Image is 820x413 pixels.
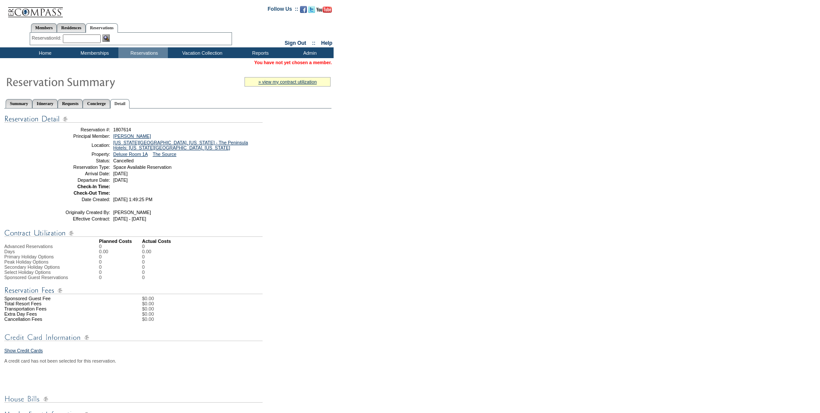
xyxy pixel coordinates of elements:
[142,311,331,317] td: $0.00
[77,184,110,189] strong: Check-In Time:
[316,6,332,13] img: Subscribe to our YouTube Channel
[4,332,263,343] img: Credit Card Information
[4,394,263,404] img: House Bills
[113,152,148,157] a: Deluxe Room 1A
[308,6,315,13] img: Follow us on Twitter
[49,171,110,176] td: Arrival Date:
[113,134,151,139] a: [PERSON_NAME]
[32,34,63,42] div: ReservationId:
[99,270,142,275] td: 0
[142,249,151,254] td: 0.00
[86,23,118,33] a: Reservations
[118,47,168,58] td: Reservations
[49,165,110,170] td: Reservation Type:
[4,285,263,296] img: Reservation Fees
[99,244,142,249] td: 0
[4,264,60,270] span: Secondary Holiday Options
[142,270,151,275] td: 0
[99,254,142,259] td: 0
[99,239,142,244] td: Planned Costs
[4,275,68,280] span: Sponsored Guest Reservations
[300,6,307,13] img: Become our fan on Facebook
[49,134,110,139] td: Principal Member:
[142,301,331,306] td: $0.00
[102,34,110,42] img: Reservation Search
[49,177,110,183] td: Departure Date:
[83,99,110,108] a: Concierge
[110,99,130,109] a: Detail
[74,190,110,196] strong: Check-Out Time:
[4,358,331,363] div: A credit card has not been selected for this reservation.
[235,47,284,58] td: Reports
[49,158,110,163] td: Status:
[153,152,176,157] a: The Source
[142,254,151,259] td: 0
[4,270,51,275] span: Select Holiday Options
[4,114,263,124] img: Reservation Detail
[49,127,110,132] td: Reservation #:
[113,216,146,221] span: [DATE] - [DATE]
[142,244,151,249] td: 0
[6,99,32,108] a: Summary
[142,317,331,322] td: $0.00
[19,47,69,58] td: Home
[308,9,315,14] a: Follow us on Twitter
[142,264,151,270] td: 0
[4,348,43,353] a: Show Credit Cards
[268,5,298,16] td: Follow Us ::
[316,9,332,14] a: Subscribe to our YouTube Channel
[58,99,83,108] a: Requests
[49,216,110,221] td: Effective Contract:
[31,23,57,32] a: Members
[142,275,151,280] td: 0
[113,140,248,150] a: [US_STATE][GEOGRAPHIC_DATA], [US_STATE] - The Peninsula Hotels: [US_STATE][GEOGRAPHIC_DATA], [US_...
[4,296,99,301] td: Sponsored Guest Fee
[49,210,110,215] td: Originally Created By:
[285,40,306,46] a: Sign Out
[4,254,54,259] span: Primary Holiday Options
[312,40,316,46] span: ::
[4,244,53,249] span: Advanced Reservations
[4,259,48,264] span: Peak Holiday Options
[113,158,133,163] span: Cancelled
[142,306,331,311] td: $0.00
[113,210,151,215] span: [PERSON_NAME]
[49,152,110,157] td: Property:
[168,47,235,58] td: Vacation Collection
[284,47,334,58] td: Admin
[99,275,142,280] td: 0
[57,23,86,32] a: Residences
[99,259,142,264] td: 0
[113,177,128,183] span: [DATE]
[4,301,99,306] td: Total Resort Fees
[4,228,263,239] img: Contract Utilization
[113,165,171,170] span: Space Available Reservation
[4,306,99,311] td: Transportation Fees
[142,239,331,244] td: Actual Costs
[142,259,151,264] td: 0
[4,317,99,322] td: Cancellation Fees
[99,249,142,254] td: 0.00
[113,197,152,202] span: [DATE] 1:49:25 PM
[32,99,58,108] a: Itinerary
[49,197,110,202] td: Date Created:
[49,140,110,150] td: Location:
[142,296,331,301] td: $0.00
[258,79,317,84] a: » view my contract utilization
[4,249,15,254] span: Days
[69,47,118,58] td: Memberships
[113,127,131,132] span: 1807614
[321,40,332,46] a: Help
[300,9,307,14] a: Become our fan on Facebook
[4,311,99,317] td: Extra Day Fees
[99,264,142,270] td: 0
[254,60,332,65] span: You have not yet chosen a member.
[6,73,178,90] img: Reservaton Summary
[113,171,128,176] span: [DATE]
